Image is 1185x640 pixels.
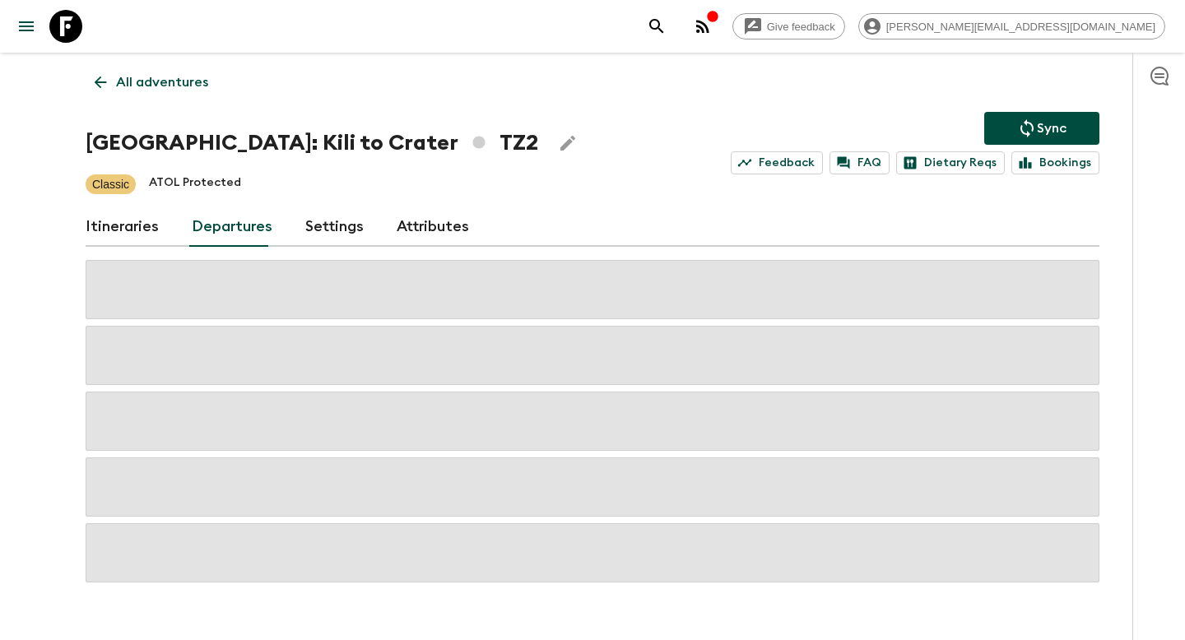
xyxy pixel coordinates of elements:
[829,151,890,174] a: FAQ
[192,207,272,247] a: Departures
[758,21,844,33] span: Give feedback
[896,151,1005,174] a: Dietary Reqs
[1037,118,1066,138] p: Sync
[877,21,1164,33] span: [PERSON_NAME][EMAIL_ADDRESS][DOMAIN_NAME]
[551,127,584,160] button: Edit Adventure Title
[86,66,217,99] a: All adventures
[92,176,129,192] p: Classic
[397,207,469,247] a: Attributes
[86,207,159,247] a: Itineraries
[984,112,1099,145] button: Sync adventure departures to the booking engine
[305,207,364,247] a: Settings
[149,174,241,194] p: ATOL Protected
[640,10,673,43] button: search adventures
[731,151,823,174] a: Feedback
[116,72,208,92] p: All adventures
[1011,151,1099,174] a: Bookings
[732,13,845,39] a: Give feedback
[86,127,538,160] h1: [GEOGRAPHIC_DATA]: Kili to Crater TZ2
[10,10,43,43] button: menu
[858,13,1165,39] div: [PERSON_NAME][EMAIL_ADDRESS][DOMAIN_NAME]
